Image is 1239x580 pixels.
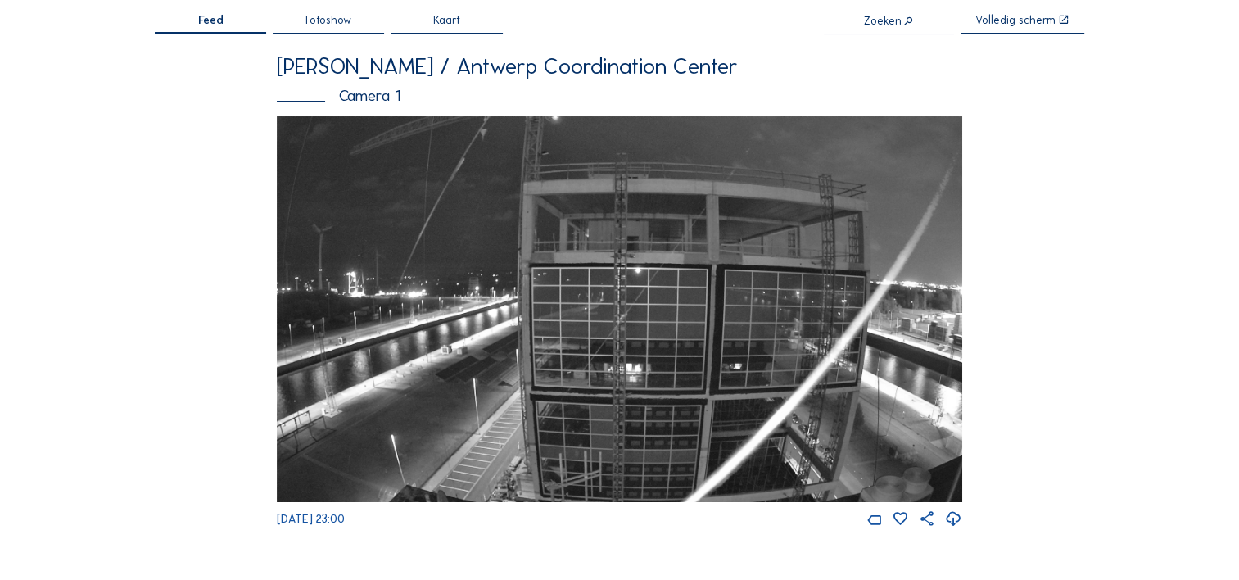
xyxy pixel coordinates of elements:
span: [DATE] 23:00 [277,512,345,526]
div: [PERSON_NAME] / Antwerp Coordination Center [277,55,962,78]
img: Image [277,116,962,502]
div: Volledig scherm [975,15,1056,26]
span: Kaart [433,15,460,26]
span: Feed [198,15,224,26]
span: Fotoshow [305,15,351,26]
div: Camera 1 [277,88,962,103]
